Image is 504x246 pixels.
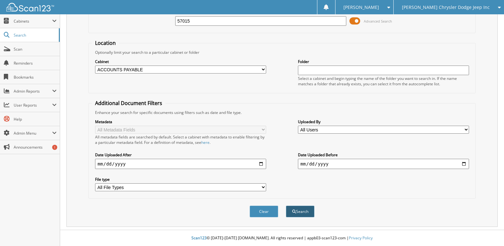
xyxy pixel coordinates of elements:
[298,159,469,169] input: end
[298,119,469,124] label: Uploaded By
[60,230,504,246] div: © [DATE]-[DATE] [DOMAIN_NAME]. All rights reserved | appb03-scan123-com |
[95,134,266,145] div: All metadata fields are searched by default. Select a cabinet with metadata to enable filtering b...
[14,88,52,94] span: Admin Reports
[298,76,469,87] div: Select a cabinet and begin typing the name of the folder you want to search in. If the name match...
[14,102,52,108] span: User Reports
[250,206,278,217] button: Clear
[95,119,266,124] label: Metadata
[298,59,469,64] label: Folder
[201,140,210,145] a: here
[95,177,266,182] label: File type
[14,116,57,122] span: Help
[402,5,490,9] span: [PERSON_NAME] Chrysler Dodge Jeep Inc
[364,19,392,24] span: Advanced Search
[14,46,57,52] span: Scan
[14,144,57,150] span: Announcements
[6,3,54,11] img: scan123-logo-white.svg
[343,5,379,9] span: [PERSON_NAME]
[52,145,57,150] div: 1
[191,235,207,241] span: Scan123
[92,50,472,55] div: Optionally limit your search to a particular cabinet or folder
[92,100,165,107] legend: Additional Document Filters
[14,32,56,38] span: Search
[349,235,373,241] a: Privacy Policy
[95,159,266,169] input: start
[298,152,469,158] label: Date Uploaded Before
[92,39,119,46] legend: Location
[92,110,472,115] div: Enhance your search for specific documents using filters such as date and file type.
[14,60,57,66] span: Reminders
[95,59,266,64] label: Cabinet
[14,74,57,80] span: Bookmarks
[14,18,52,24] span: Cabinets
[95,152,266,158] label: Date Uploaded After
[286,206,314,217] button: Search
[14,130,52,136] span: Admin Menu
